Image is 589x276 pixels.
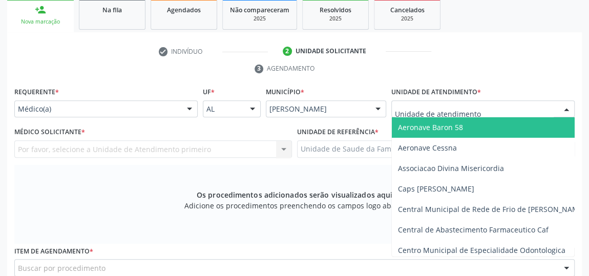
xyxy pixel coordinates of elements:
[398,225,549,235] span: Central de Abastecimento Farmaceutico Caf
[398,163,504,173] span: Associacao Divina Misericordia
[14,84,59,100] label: Requerente
[391,84,481,100] label: Unidade de atendimento
[296,47,366,56] div: Unidade solicitante
[102,6,122,14] span: Na fila
[390,6,425,14] span: Cancelados
[283,47,292,56] div: 2
[266,84,304,100] label: Município
[398,122,463,132] span: Aeronave Baron 58
[206,104,240,114] span: AL
[167,6,201,14] span: Agendados
[18,104,177,114] span: Médico(a)
[310,15,361,23] div: 2025
[197,189,392,200] span: Os procedimentos adicionados serão visualizados aqui
[269,104,365,114] span: [PERSON_NAME]
[14,18,67,26] div: Nova marcação
[203,84,215,100] label: UF
[398,143,457,153] span: Aeronave Cessna
[230,6,289,14] span: Não compareceram
[395,104,554,124] input: Unidade de atendimento
[230,15,289,23] div: 2025
[14,124,85,140] label: Médico Solicitante
[382,15,433,23] div: 2025
[297,124,378,140] label: Unidade de referência
[184,200,405,211] span: Adicione os procedimentos preenchendo os campos logo abaixo
[398,184,474,194] span: Caps [PERSON_NAME]
[398,245,565,255] span: Centro Municipal de Especialidade Odontologica
[320,6,351,14] span: Resolvidos
[398,204,585,214] span: Central Municipal de Rede de Frio de [PERSON_NAME]
[14,244,93,260] label: Item de agendamento
[35,4,46,15] div: person_add
[18,263,106,273] span: Buscar por procedimento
